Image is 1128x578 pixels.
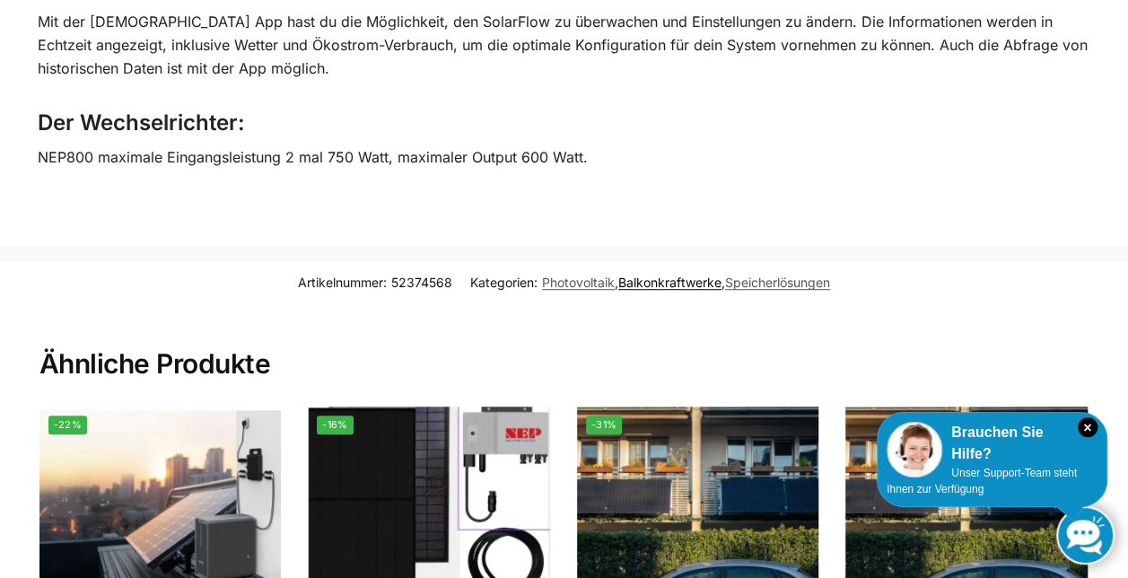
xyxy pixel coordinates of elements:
[298,273,452,292] span: Artikelnummer:
[391,275,452,290] span: 52374568
[887,422,1097,465] div: Brauchen Sie Hilfe?
[887,422,942,477] img: Customer service
[38,109,245,136] strong: Der Wechselrichter:
[542,275,615,290] a: Photovoltaik
[38,11,1090,80] p: Mit der [DEMOGRAPHIC_DATA] App hast du die Möglichkeit, den SolarFlow zu überwachen und Einstellu...
[725,275,830,290] a: Speicherlösungen
[1078,417,1097,437] i: Schließen
[470,273,830,292] span: Kategorien: , ,
[38,146,1090,170] p: NEP800 maximale Eingangsleistung 2 mal 750 Watt, maximaler Output 600 Watt.
[618,275,721,290] a: Balkonkraftwerke
[887,467,1077,495] span: Unser Support-Team steht Ihnen zur Verfügung
[39,304,1089,381] h2: Ähnliche Produkte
